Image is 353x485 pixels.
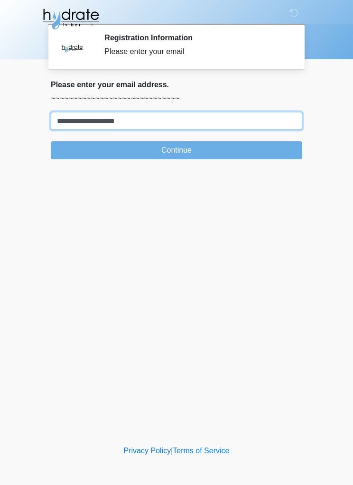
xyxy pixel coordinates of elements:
[124,447,171,455] a: Privacy Policy
[51,141,302,159] button: Continue
[171,447,173,455] a: |
[41,7,100,31] img: Hydrate IV Bar - Glendale Logo
[173,447,229,455] a: Terms of Service
[51,80,302,89] h2: Please enter your email address.
[58,33,86,62] img: Agent Avatar
[104,46,288,57] div: Please enter your email
[51,93,302,104] p: ~~~~~~~~~~~~~~~~~~~~~~~~~~~~~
